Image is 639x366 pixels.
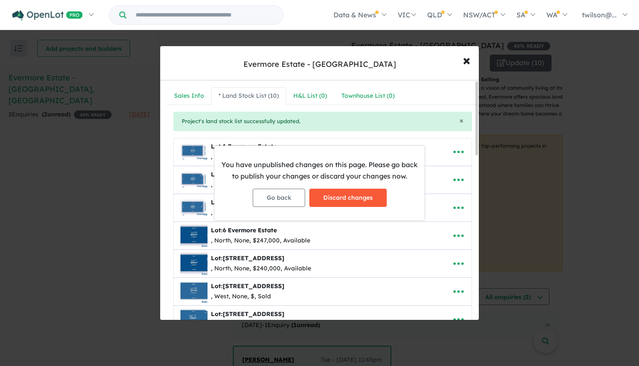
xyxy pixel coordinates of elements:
button: Discard changes [309,189,387,207]
img: Openlot PRO Logo White [12,10,83,21]
button: Go back [253,189,305,207]
span: twilson@... [582,11,617,19]
p: You have unpublished changes on this page. Please go back to publish your changes or discard your... [221,159,418,182]
input: Try estate name, suburb, builder or developer [128,6,281,24]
